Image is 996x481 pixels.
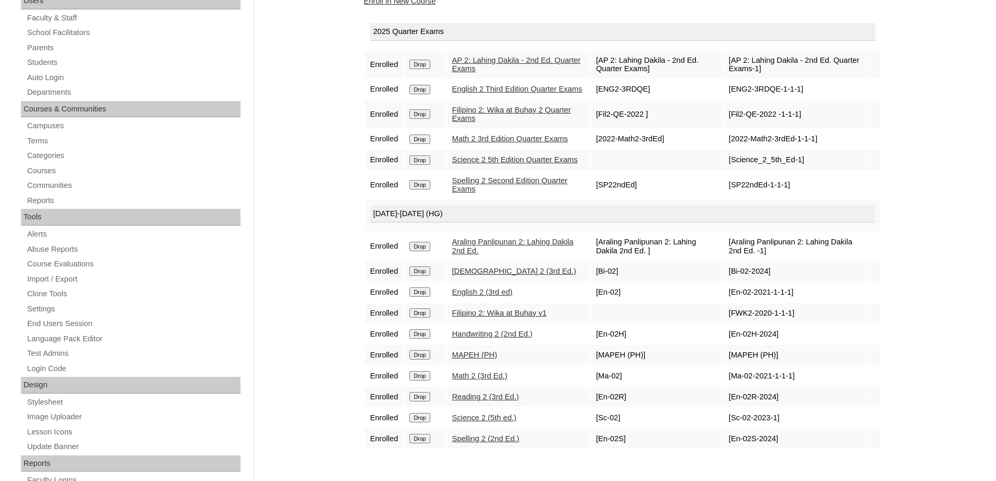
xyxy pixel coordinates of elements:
[591,51,723,79] td: [AP 2: Lahing Dakila - 2nd Ed. Quarter Exams]
[26,41,241,54] a: Parents
[26,332,241,345] a: Language Pack Editor
[26,12,241,25] a: Faculty & Staff
[26,440,241,453] a: Update Banner
[365,408,404,428] td: Enrolled
[591,80,723,99] td: [ENG2-3RDQE]
[452,106,571,123] a: Filipino 2: Wika at Buhay 2 Quarter Exams
[452,288,513,296] a: English 2 (3rd ed)
[409,266,430,276] input: Drop
[409,180,430,189] input: Drop
[452,135,568,143] a: Math 2 3rd Edition Quarter Exams
[409,371,430,381] input: Drop
[26,228,241,241] a: Alerts
[452,309,547,317] a: Filipino 2: Wika at Buhay v1
[724,324,869,344] td: [En-02H-2024]
[21,455,241,472] div: Reports
[452,56,581,73] a: AP 2: Lahing Dakila - 2nd Ed. Quarter Exams
[365,261,404,281] td: Enrolled
[26,179,241,192] a: Communities
[591,324,723,344] td: [En-02H]
[591,282,723,302] td: [En-02]
[591,408,723,428] td: [Sc-02]
[452,176,568,194] a: Spelling 2 Second Edition Quarter Exams
[365,282,404,302] td: Enrolled
[724,303,869,323] td: [FWK2-2020-1-1-1]
[452,155,578,164] a: Science 2 5th Edition Quarter Exams
[591,232,723,260] td: [Araling Panlipunan 2: Lahing Dakila 2nd Ed. ]
[591,129,723,149] td: [2022-Math2-3rdEd]
[365,51,404,79] td: Enrolled
[591,387,723,407] td: [En-02R]
[365,303,404,323] td: Enrolled
[409,434,430,443] input: Drop
[26,317,241,330] a: End Users Session
[724,408,869,428] td: [Sc-02-2023-1]
[724,150,869,170] td: [Science_2_5th_Ed-1]
[591,261,723,281] td: [Bi-02]
[409,308,430,318] input: Drop
[26,410,241,423] a: Image Uploader
[26,164,241,177] a: Courses
[591,345,723,365] td: [MAPEH (PH)]
[26,396,241,409] a: Stylesheet
[724,171,869,199] td: [SP22ndEd-1-1-1]
[26,347,241,360] a: Test Admins
[409,60,430,69] input: Drop
[365,100,404,128] td: Enrolled
[409,287,430,297] input: Drop
[26,258,241,271] a: Course Evaluations
[409,155,430,165] input: Drop
[724,100,869,128] td: [Fil2-QE-2022 -1-1-1]
[724,129,869,149] td: [2022-Math2-3rdEd-1-1-1]
[21,377,241,394] div: Design
[452,434,520,443] a: Spelling 2 (2nd Ed.)
[26,243,241,256] a: Abuse Reports
[452,351,497,359] a: MAPEH (PH)
[724,232,869,260] td: [Araling Panlipunan 2: Lahing Dakila 2nd Ed. -1]
[591,171,723,199] td: [SP22ndEd]
[409,392,430,401] input: Drop
[591,429,723,449] td: [En-02S]
[365,150,404,170] td: Enrolled
[409,413,430,422] input: Drop
[409,135,430,144] input: Drop
[26,426,241,439] a: Lesson Icons
[452,85,582,93] a: English 2 Third Edition Quarter Exams
[365,129,404,149] td: Enrolled
[26,86,241,99] a: Departments
[724,429,869,449] td: [En-02S-2024]
[724,387,869,407] td: [En-02R-2024]
[26,273,241,286] a: Import / Export
[370,23,875,41] div: 2025 Quarter Exams
[591,100,723,128] td: [Fil2-QE-2022 ]
[365,232,404,260] td: Enrolled
[452,330,533,338] a: Handwriting 2 (2nd Ed.)
[724,345,869,365] td: [MAPEH (PH)]
[365,366,404,386] td: Enrolled
[409,85,430,94] input: Drop
[21,101,241,118] div: Courses & Communities
[452,238,574,255] a: Araling Panlipunan 2: Lahing Dakila 2nd Ed.
[370,205,875,223] div: [DATE]-[DATE] (HG)
[26,287,241,300] a: Clone Tools
[365,387,404,407] td: Enrolled
[26,303,241,316] a: Settings
[452,393,519,401] a: Reading 2 (3rd Ed.)
[365,429,404,449] td: Enrolled
[591,366,723,386] td: [Ma-02]
[26,362,241,375] a: Login Code
[365,345,404,365] td: Enrolled
[26,26,241,39] a: School Facilitators
[26,56,241,69] a: Students
[26,135,241,148] a: Terms
[26,194,241,207] a: Reports
[452,267,576,275] a: [DEMOGRAPHIC_DATA] 2 (3rd Ed.)
[409,242,430,251] input: Drop
[724,366,869,386] td: [Ma-02-2021-1-1-1]
[409,109,430,119] input: Drop
[21,209,241,226] div: Tools
[409,350,430,360] input: Drop
[26,149,241,162] a: Categories
[26,71,241,84] a: Auto Login
[724,80,869,99] td: [ENG2-3RDQE-1-1-1]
